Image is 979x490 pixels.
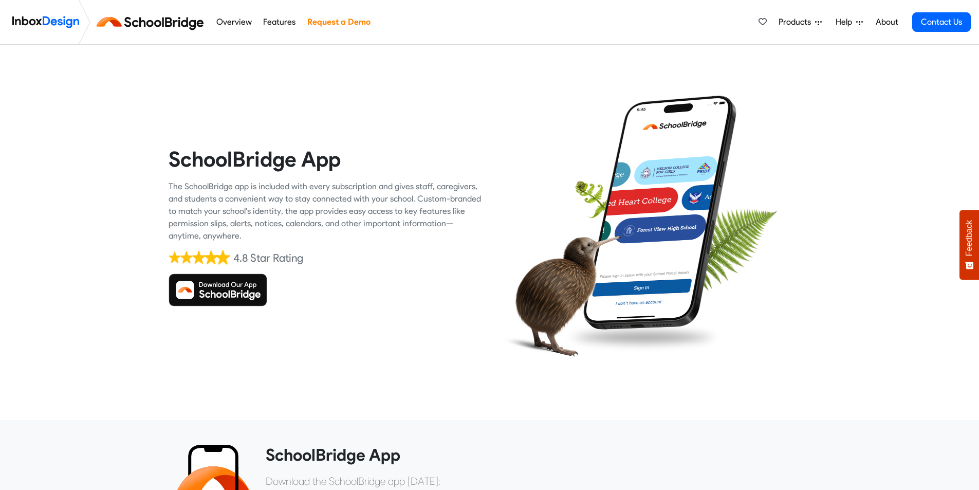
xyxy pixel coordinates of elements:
heading: SchoolBridge App [169,146,482,172]
span: Products [779,16,815,28]
a: Features [261,12,299,32]
div: 4.8 Star Rating [233,250,303,266]
img: shadow.png [563,320,723,354]
div: The SchoolBridge app is included with every subscription and gives staff, caregivers, and student... [169,180,482,242]
img: phone.png [579,95,740,330]
img: schoolbridge logo [95,10,210,34]
p: Download the SchoolBridge app [DATE]: [266,474,803,489]
a: Overview [213,12,254,32]
span: Feedback [965,220,974,256]
a: Help [832,12,867,32]
a: About [873,12,901,32]
a: Products [774,12,826,32]
heading: SchoolBridge App [266,445,803,465]
button: Feedback - Show survey [959,210,979,280]
img: Download SchoolBridge App [169,274,267,306]
span: Help [836,16,856,28]
img: kiwi_bird.png [497,216,621,368]
a: Request a Demo [304,12,373,32]
a: Contact Us [912,12,971,32]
